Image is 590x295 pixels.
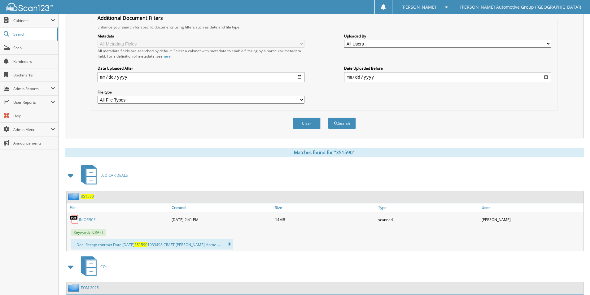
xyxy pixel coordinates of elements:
[13,18,51,23] span: Cabinets
[401,5,436,9] span: [PERSON_NAME]
[13,86,51,91] span: Admin Reports
[98,48,304,59] div: All metadata fields are searched by default. Select a cabinet with metadata to enable filtering b...
[79,217,96,222] a: IN OFFICE
[68,284,81,292] img: folder2.png
[13,141,55,146] span: Announcements
[13,113,55,119] span: Help
[77,254,106,279] a: CO
[460,5,581,9] span: [PERSON_NAME] Automotive Group ([GEOGRAPHIC_DATA])
[13,127,51,132] span: Admin Menu
[13,59,55,64] span: Reminders
[328,118,356,129] button: Search
[68,193,81,200] img: folder2.png
[13,32,54,37] span: Search
[81,194,94,199] a: 351590
[273,213,377,226] div: 14MB
[13,45,55,50] span: Scan
[344,72,551,82] input: end
[65,148,584,157] div: Matches found for "351590"
[344,33,551,39] label: Uploaded By
[13,100,51,105] span: User Reports
[98,72,304,82] input: start
[98,33,304,39] label: Metadata
[98,66,304,71] label: Date Uploaded After
[67,203,170,212] a: File
[163,54,171,59] a: here
[98,89,304,95] label: File type
[77,163,128,188] a: LCD CAR DEALS
[480,203,583,212] a: User
[134,242,147,247] span: 351590
[94,15,166,21] legend: Additional Document Filters
[100,264,106,269] span: CO
[170,213,273,226] div: [DATE] 2:41 PM
[377,213,480,226] div: scanned
[81,285,99,290] a: EOM 2025
[94,24,554,30] div: Enhance your search for specific documents using filters such as date and file type.
[6,3,53,11] img: scan123-logo-white.svg
[273,203,377,212] a: Size
[100,173,128,178] span: LCD CAR DEALS
[170,203,273,212] a: Created
[480,213,583,226] div: [PERSON_NAME]
[70,215,79,224] img: PDF.png
[13,72,55,78] span: Bookmarks
[559,265,590,295] iframe: Chat Widget
[293,118,321,129] button: Clear
[344,66,551,71] label: Date Uploaded Before
[71,229,106,236] span: Keywords: CRAFT
[377,203,480,212] a: Type
[71,239,233,249] div: ...Deal Recap: contract Date:[DATE] 1033498 CRAFT,[PERSON_NAME] Home ....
